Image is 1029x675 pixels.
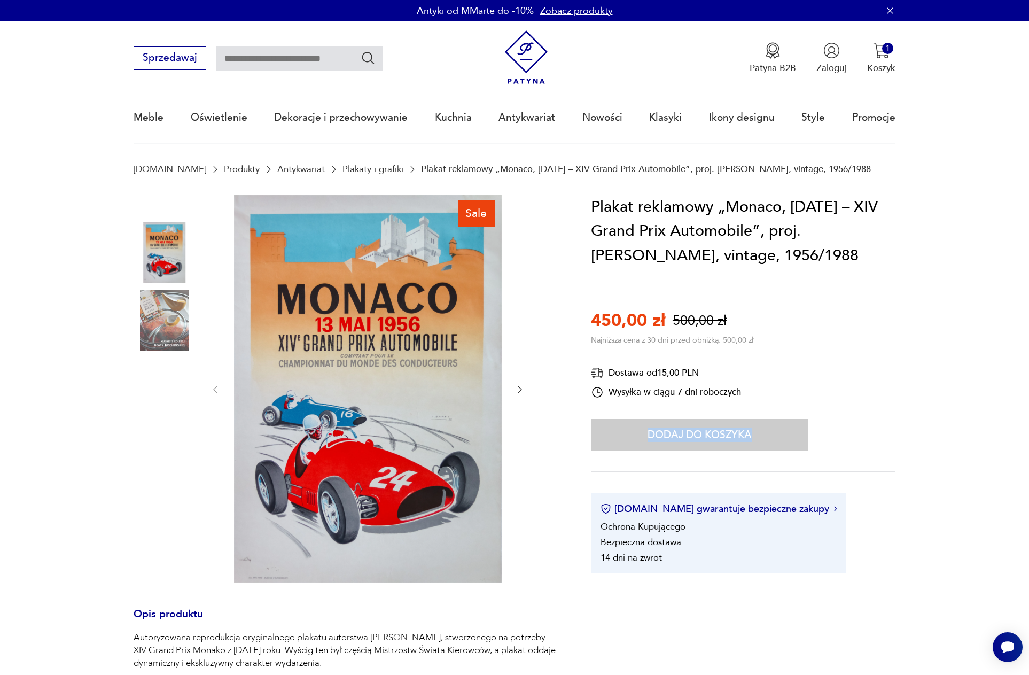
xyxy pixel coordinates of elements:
p: 500,00 zł [673,312,727,330]
div: 1 [882,43,893,54]
a: Zobacz produkty [540,4,613,18]
img: Ikona dostawy [591,366,604,379]
a: Sprzedawaj [134,55,206,63]
li: Bezpieczna dostawa [601,536,681,548]
a: Meble [134,93,163,142]
button: Patyna B2B [750,42,796,74]
img: Ikonka użytkownika [823,42,840,59]
a: Kuchnia [435,93,472,142]
li: Ochrona Kupującego [601,521,685,533]
a: Klasyki [649,93,682,142]
img: Ikona strzałki w prawo [834,506,837,511]
p: Autoryzowana reprodukcja oryginalnego plakatu autorstwa [PERSON_NAME], stworzonego na potrzeby XI... [134,631,560,670]
a: Nowości [582,93,622,142]
p: 450,00 zł [591,309,665,332]
p: Patyna B2B [750,62,796,74]
button: Zaloguj [816,42,846,74]
button: Sprzedawaj [134,46,206,70]
a: Antykwariat [277,164,325,174]
img: Patyna - sklep z meblami i dekoracjami vintage [500,30,554,84]
h1: Plakat reklamowy „Monaco, [DATE] – XIV Grand Prix Automobile”, proj. [PERSON_NAME], vintage, 1956... [591,195,895,268]
a: Antykwariat [498,93,555,142]
a: Ikony designu [709,93,775,142]
a: Oświetlenie [191,93,247,142]
img: Zdjęcie produktu Plakat reklamowy „Monaco, 13 maja 1956 – XIV Grand Prix Automobile”, proj. Jacqu... [134,290,194,351]
img: Zdjęcie produktu Plakat reklamowy „Monaco, 13 maja 1956 – XIV Grand Prix Automobile”, proj. Jacqu... [134,222,194,283]
button: [DOMAIN_NAME] gwarantuje bezpieczne zakupy [601,502,837,516]
img: Zdjęcie produktu Plakat reklamowy „Monaco, 13 maja 1956 – XIV Grand Prix Automobile”, proj. Jacqu... [234,195,502,583]
a: [DOMAIN_NAME] [134,164,206,174]
div: Sale [458,200,495,227]
li: 14 dni na zwrot [601,552,662,564]
button: 1Koszyk [867,42,895,74]
p: Najniższa cena z 30 dni przed obniżką: 500,00 zł [591,335,753,345]
a: Ikona medaluPatyna B2B [750,42,796,74]
a: Plakaty i grafiki [342,164,403,174]
p: Antyki od MMarte do -10% [417,4,534,18]
img: Ikona certyfikatu [601,503,611,514]
div: Dostawa od 15,00 PLN [591,366,741,379]
p: Koszyk [867,62,895,74]
a: Produkty [224,164,260,174]
a: Dekoracje i przechowywanie [274,93,408,142]
h3: Opis produktu [134,610,560,632]
img: Ikona medalu [765,42,781,59]
img: Ikona koszyka [873,42,890,59]
p: Plakat reklamowy „Monaco, [DATE] – XIV Grand Prix Automobile”, proj. [PERSON_NAME], vintage, 1956... [421,164,871,174]
p: Zaloguj [816,62,846,74]
iframe: Smartsupp widget button [993,632,1023,662]
a: Style [801,93,825,142]
a: Promocje [852,93,895,142]
button: Szukaj [361,50,376,66]
div: Wysyłka w ciągu 7 dni roboczych [591,386,741,399]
